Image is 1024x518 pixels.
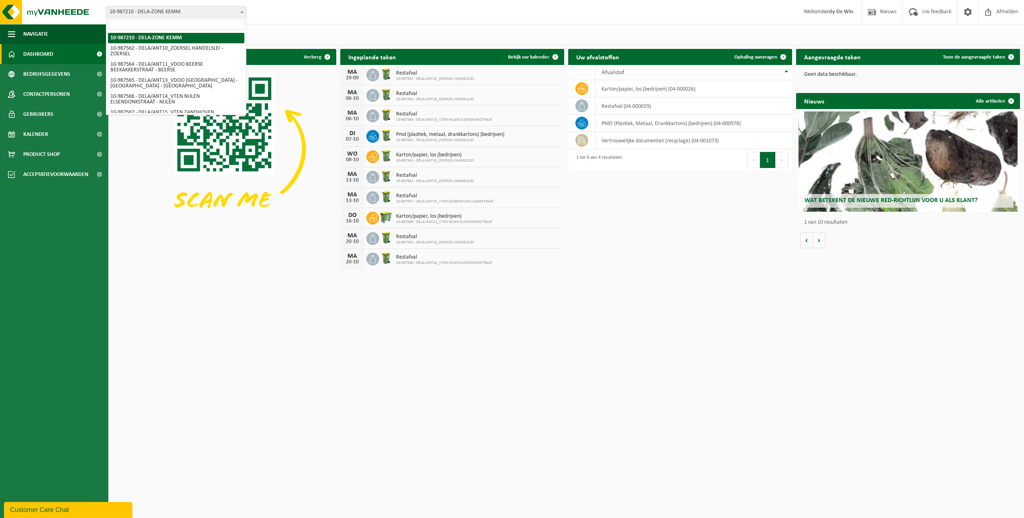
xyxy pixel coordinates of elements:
span: Restafval [396,70,474,77]
button: 1 [760,152,776,168]
span: Product Shop [23,144,60,164]
button: Vorige [800,232,813,248]
span: Restafval [396,234,474,240]
div: 13-10 [344,178,360,183]
td: karton/papier, los (bedrijven) (04-000026) [595,80,792,97]
h2: Nieuws [796,93,832,109]
a: Bekijk uw kalender [502,49,563,65]
span: Pmd (plastiek, metaal, drankkartons) (bedrijven) [396,132,504,138]
li: 10-987566 - DELA/ANT14_VTEN NIJLEN ELSENDONKSTRAAT - NIJLEN [108,91,244,107]
div: 07-10 [344,137,360,142]
li: 10-987565 - DELA/ANT13_VDOO [GEOGRAPHIC_DATA] - [GEOGRAPHIC_DATA] - [GEOGRAPHIC_DATA] [108,75,244,91]
span: 10-987566 - DELA/ANT14_VTEN NIJLEN ELSENDONKSTRAAT [396,220,492,225]
a: Toon de aangevraagde taken [937,49,1019,65]
span: 10-987562 - DELA/ANT10_ZOERSEL HANDELSLEI [396,138,504,143]
span: 10-987566 - DELA/ANT14_VTEN NIJLEN ELSENDONKSTRAAT [396,117,492,122]
img: WB-0240-HPE-GN-50 [379,129,393,142]
span: 10-987562 - DELA/ANT10_ZOERSEL HANDELSLEI [396,77,474,81]
span: 10-987566 - DELA/ANT14_VTEN NIJLEN ELSENDONKSTRAAT [396,261,492,265]
span: Kalender [23,124,48,144]
td: PMD (Plastiek, Metaal, Drankkartons) (bedrijven) (04-000978) [595,115,792,132]
span: Restafval [396,172,474,179]
div: DO [344,212,360,219]
div: 20-10 [344,239,360,245]
span: Gebruikers [23,104,53,124]
img: Download de VHEPlus App [112,65,336,233]
a: Wat betekent de nieuwe RED-richtlijn voor u als klant? [798,111,1018,212]
h2: Ingeplande taken [340,49,404,65]
li: 10-987567 - DELA/ANT15_VTEN ZANDHOVEN LANGESTRAAT - [GEOGRAPHIC_DATA] [108,107,244,123]
span: Restafval [396,254,492,261]
div: DI [344,130,360,137]
span: Restafval [396,111,492,117]
td: vertrouwelijke documenten (recyclage) (04-001073) [595,132,792,149]
span: Wat betekent de nieuwe RED-richtlijn voor u als klant? [805,197,977,204]
img: WB-0240-HPE-GN-50 [379,88,393,101]
h2: Aangevraagde taken [796,49,869,65]
div: 06-10 [344,96,360,101]
span: 10-987562 - DELA/ANT10_ZOERSEL HANDELSLEI [396,179,474,184]
div: 13-10 [344,198,360,204]
li: 10-987562 - DELA/ANT10_ZOERSEL HANDELSLEI - ZOERSEL [108,43,244,59]
span: 10-987567 - DELA/ANT15_VTEN ZANDHOVEN LANGESTRAAT [396,199,494,204]
span: Navigatie [23,24,48,44]
span: Karton/papier, los (bedrijven) [396,213,492,220]
span: Restafval [396,193,494,199]
span: 10-987210 - DELA-ZONE KEMM [106,6,246,18]
div: MA [344,192,360,198]
div: 1 tot 4 van 4 resultaten [572,151,622,169]
a: Alle artikelen [969,93,1019,109]
span: Afvalstof [601,69,624,76]
h2: Uw afvalstoffen [568,49,627,65]
img: WB-0240-HPE-GN-50 [379,149,393,163]
span: Contactpersonen [23,84,70,104]
div: 08-10 [344,157,360,163]
td: restafval (04-000029) [595,97,792,115]
span: 10-987562 - DELA/ANT10_ZOERSEL HANDELSLEI [396,240,474,245]
div: 16-10 [344,219,360,224]
span: 10-987562 - DELA/ANT10_ZOERSEL HANDELSLEI [396,158,474,163]
strong: Jordy De Win [822,9,853,15]
img: WB-0240-HPE-GN-50 [379,231,393,245]
img: WB-0660-HPE-GN-50 [379,210,393,224]
p: 1 van 10 resultaten [804,220,1016,225]
img: WB-0240-HPE-GN-50 [379,67,393,81]
div: MA [344,171,360,178]
p: Geen data beschikbaar. [804,72,1012,77]
button: Previous [747,152,760,168]
div: MA [344,253,360,259]
img: WB-0240-HPE-GN-50 [379,251,393,265]
div: WO [344,151,360,157]
div: MA [344,110,360,116]
img: WB-0240-HPE-GN-50 [379,108,393,122]
span: Verberg [304,55,321,60]
a: Ophaling aanvragen [728,49,791,65]
img: WB-0240-HPE-GN-50 [379,190,393,204]
span: Toon de aangevraagde taken [943,55,1005,60]
span: Bekijk uw kalender [508,55,549,60]
span: Acceptatievoorwaarden [23,164,88,184]
button: Next [776,152,788,168]
div: MA [344,233,360,239]
span: Bedrijfsgegevens [23,64,70,84]
img: WB-0240-HPE-GN-50 [379,170,393,183]
span: Restafval [396,91,474,97]
span: 10-987562 - DELA/ANT10_ZOERSEL HANDELSLEI [396,97,474,102]
div: MA [344,89,360,96]
div: 29-09 [344,75,360,81]
li: 10-987564 - DELA/ANT11_VDOO BEERSE BEEKAKKERSTRAAT - BEERSE [108,59,244,75]
div: MA [344,69,360,75]
div: 20-10 [344,259,360,265]
span: Karton/papier, los (bedrijven) [396,152,474,158]
button: Volgende [813,232,825,248]
button: Verberg [297,49,335,65]
iframe: chat widget [4,500,134,518]
li: 10-987210 - DELA-ZONE KEMM [108,33,244,43]
span: Ophaling aanvragen [734,55,777,60]
div: 06-10 [344,116,360,122]
span: Dashboard [23,44,53,64]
